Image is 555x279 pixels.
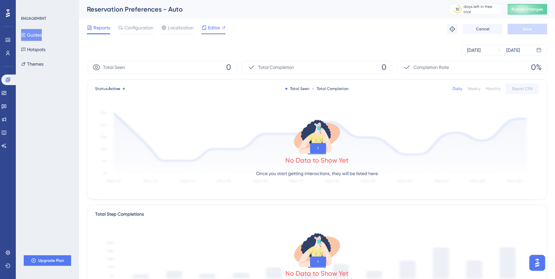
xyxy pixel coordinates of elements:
[21,16,46,21] div: ENGAGEMENT
[258,63,294,71] span: Total Completion
[208,24,220,32] span: Editor
[285,86,309,91] div: Total Seen
[467,46,481,54] div: [DATE]
[531,62,542,73] span: 0%
[512,7,543,12] span: Publish Changes
[21,29,42,41] button: Guides
[506,83,539,94] button: Export CSV
[508,24,547,34] button: Save
[285,269,349,278] div: No Data to Show Yet
[463,24,502,34] button: Cancel
[226,62,231,73] span: 0
[24,255,71,266] button: Upgrade Plan
[382,62,386,73] span: 0
[486,86,501,91] div: Monthly
[168,24,194,32] span: Localization
[467,86,481,91] div: Weekly
[523,26,532,32] span: Save
[21,44,45,55] button: Hotspots
[413,63,449,71] span: Completion Rate
[87,5,433,14] div: Reservation Preferences - Auto
[512,86,533,91] span: Export CSV
[21,58,43,70] button: Themes
[506,46,520,54] div: [DATE]
[312,86,349,91] div: Total Completion
[108,86,120,91] span: Active
[95,86,120,91] span: Status:
[103,63,125,71] span: Total Seen
[256,170,378,177] p: Once you start getting interactions, they will be listed here
[95,210,144,218] div: Total Step Completions
[456,7,460,12] div: 10
[527,253,547,273] iframe: UserGuiding AI Assistant Launcher
[508,4,547,15] button: Publish Changes
[285,156,349,165] div: No Data to Show Yet
[38,258,64,263] span: Upgrade Plan
[124,24,153,32] span: Configuration
[476,26,489,32] span: Cancel
[93,24,110,32] span: Reports
[453,86,462,91] div: Daily
[463,4,500,15] div: days left in free trial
